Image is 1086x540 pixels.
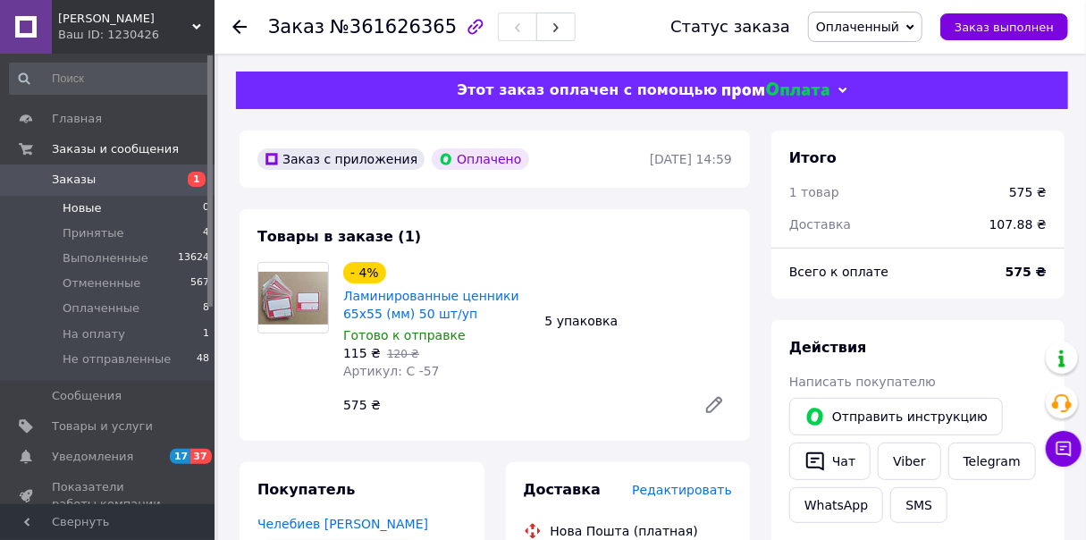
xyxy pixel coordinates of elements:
[546,522,703,540] div: Нова Пошта (платная)
[789,149,837,166] span: Итого
[940,13,1068,40] button: Заказ выполнен
[524,481,602,498] span: Доставка
[178,250,209,266] span: 13624
[203,200,209,216] span: 0
[203,326,209,342] span: 1
[63,351,171,367] span: Не отправленные
[190,275,209,291] span: 567
[343,289,519,321] a: Ламинированные ценники 65х55 (мм) 50 шт/уп
[257,481,355,498] span: Покупатель
[63,326,125,342] span: На оплату
[955,21,1054,34] span: Заказ выполнен
[63,200,102,216] span: Новые
[170,449,190,464] span: 17
[63,300,139,316] span: Оплаченные
[1006,265,1047,279] b: 575 ₴
[722,82,829,99] img: evopay logo
[789,443,871,480] button: Чат
[457,81,717,98] span: Этот заказ оплачен с помощью
[52,479,165,511] span: Показатели работы компании
[343,346,381,360] span: 115 ₴
[789,185,839,199] span: 1 товар
[343,364,440,378] span: Артикул: С -57
[343,328,466,342] span: Готово к отправке
[979,205,1057,244] div: 107.88 ₴
[52,449,133,465] span: Уведомления
[203,300,209,316] span: 8
[1009,183,1047,201] div: 575 ₴
[58,27,215,43] div: Ваш ID: 1230426
[257,517,428,531] a: Челебиев [PERSON_NAME]
[878,443,940,480] a: Viber
[343,262,386,283] div: - 4%
[816,20,899,34] span: Оплаченный
[948,443,1036,480] a: Telegram
[203,225,209,241] span: 4
[336,392,689,418] div: 575 ₴
[330,16,457,38] span: №361626365
[789,375,936,389] span: Написать покупателю
[190,449,211,464] span: 37
[387,348,419,360] span: 120 ₴
[789,339,867,356] span: Действия
[258,272,328,325] img: Ламинированные ценники 65х55 (мм) 50 шт/уп
[232,18,247,36] div: Вернуться назад
[1046,431,1082,467] button: Чат с покупателем
[632,483,732,497] span: Редактировать
[257,148,425,170] div: Заказ с приложения
[670,18,790,36] div: Статус заказа
[63,225,124,241] span: Принятые
[188,172,206,187] span: 1
[257,228,421,245] span: Товары в заказе (1)
[890,487,947,523] button: SMS
[538,308,740,333] div: 5 упаковка
[52,111,102,127] span: Главная
[52,418,153,435] span: Товары и услуги
[789,217,851,232] span: Доставка
[789,487,883,523] a: WhatsApp
[52,172,96,188] span: Заказы
[58,11,192,27] span: ЧП Иваненко
[52,388,122,404] span: Сообщения
[789,398,1003,435] button: Отправить инструкцию
[63,250,148,266] span: Выполненные
[63,275,140,291] span: Отмененные
[432,148,528,170] div: Оплачено
[696,387,732,423] a: Редактировать
[52,141,179,157] span: Заказы и сообщения
[650,152,732,166] time: [DATE] 14:59
[9,63,211,95] input: Поиск
[268,16,324,38] span: Заказ
[197,351,209,367] span: 48
[789,265,888,279] span: Всего к оплате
